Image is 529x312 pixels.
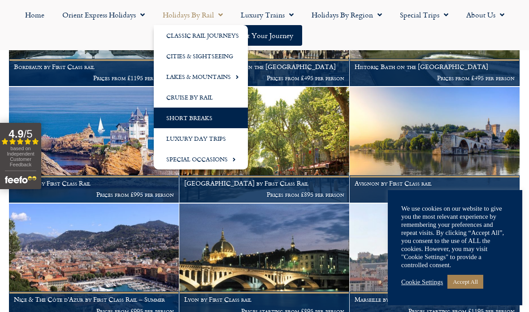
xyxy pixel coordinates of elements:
[355,63,515,70] h1: Historic Bath on the [GEOGRAPHIC_DATA]
[14,180,174,187] h1: Biarritz by First Class Rail
[9,87,179,203] a: Biarritz by First Class Rail Prices from £995 per person
[154,128,248,149] a: Luxury Day Trips
[355,180,515,187] h1: Avignon by First Class rail
[14,296,174,303] h1: Nice & The Côte d’Azur by First Class Rail – Summer
[350,87,520,203] a: Avignon by First Class rail Prices from £895 per person
[227,25,302,46] a: Start your Journey
[14,63,174,70] h1: Bordeaux by First Class rail
[154,25,248,169] ul: Holidays by Rail
[179,87,350,203] a: [GEOGRAPHIC_DATA] by First Class Rail Prices from £895 per person
[355,296,515,303] h1: Marseille by First Class rail
[53,4,154,25] a: Orient Express Holidays
[154,46,248,66] a: Cities & Sightseeing
[154,25,248,46] a: Classic Rail Journeys
[401,204,509,269] div: We use cookies on our website to give you the most relevant experience by remembering your prefer...
[184,180,344,187] h1: [GEOGRAPHIC_DATA] by First Class Rail
[4,4,525,46] nav: Menu
[184,191,344,198] p: Prices from £895 per person
[447,275,483,289] a: Accept All
[154,66,248,87] a: Lakes & Mountains
[16,4,53,25] a: Home
[184,296,344,303] h1: Lyon by First Class rail
[154,4,232,25] a: Holidays by Rail
[154,108,248,128] a: Short Breaks
[391,4,457,25] a: Special Trips
[355,191,515,198] p: Prices from £895 per person
[401,278,443,286] a: Cookie Settings
[184,74,344,82] p: Prices from £495 per person
[14,74,174,82] p: Prices from £1195 per person
[184,63,344,70] h1: Edinburgh at leisure on the [GEOGRAPHIC_DATA]
[355,74,515,82] p: Prices from £495 per person
[303,4,391,25] a: Holidays by Region
[232,4,303,25] a: Luxury Trains
[154,149,248,169] a: Special Occasions
[457,4,513,25] a: About Us
[154,87,248,108] a: Cruise by Rail
[14,191,174,198] p: Prices from £995 per person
